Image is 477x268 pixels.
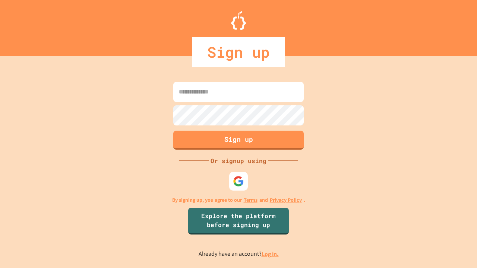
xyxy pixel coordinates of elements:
[172,196,305,204] p: By signing up, you agree to our and .
[209,156,268,165] div: Or signup using
[192,37,285,67] div: Sign up
[244,196,258,204] a: Terms
[173,131,304,150] button: Sign up
[446,238,470,261] iframe: chat widget
[270,196,302,204] a: Privacy Policy
[199,249,279,259] p: Already have an account?
[415,206,470,237] iframe: chat widget
[262,250,279,258] a: Log in.
[231,11,246,30] img: Logo.svg
[233,176,244,187] img: google-icon.svg
[188,208,289,234] a: Explore the platform before signing up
